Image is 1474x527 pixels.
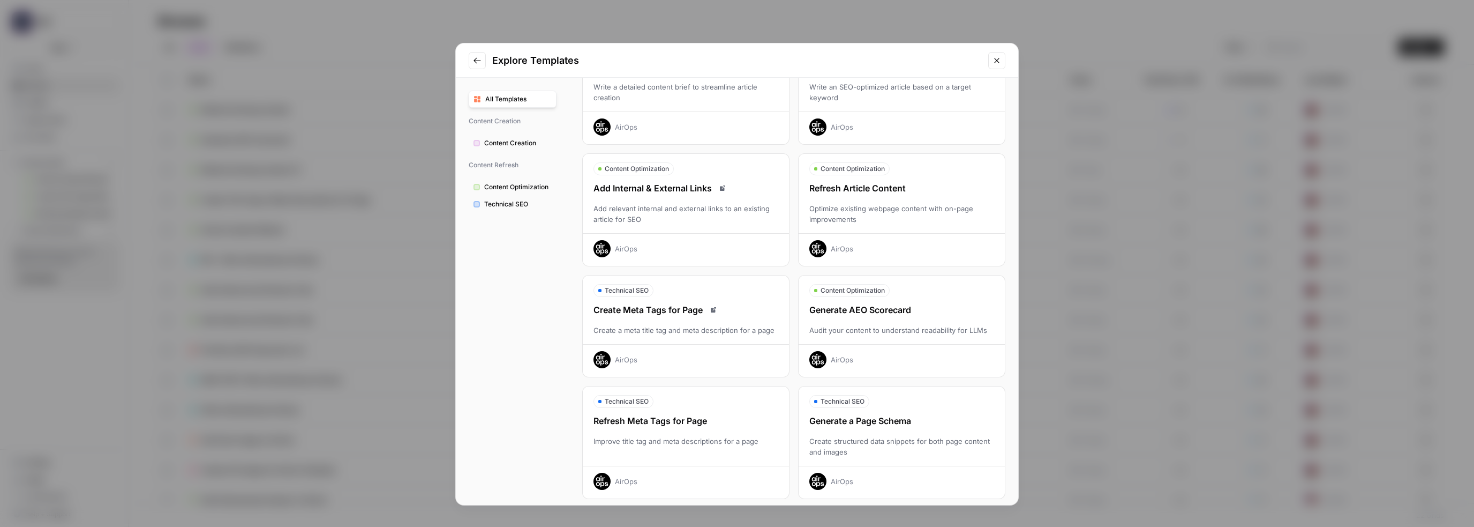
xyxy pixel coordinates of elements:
button: Close modal [988,52,1005,69]
div: Improve title tag and meta descriptions for a page [583,436,789,457]
button: Content OptimizationGenerate AEO ScorecardAudit your content to understand readability for LLMsAi... [798,275,1005,377]
span: Content Creation [484,138,552,148]
span: Content Refresh [469,156,556,174]
span: Technical SEO [605,286,649,295]
span: Content Optimization [484,182,552,192]
div: Generate a Page Schema [799,414,1005,427]
button: Technical SEOCreate Meta Tags for PageRead docsCreate a meta title tag and meta description for a... [582,275,789,377]
div: AirOps [615,354,637,365]
div: AirOps [831,476,853,487]
button: Go to previous step [469,52,486,69]
div: Generate AEO Scorecard [799,303,1005,316]
button: Technical SEORefresh Meta Tags for PageImprove title tag and meta descriptions for a pageAirOps [582,386,789,499]
button: Content OptimizationAdd Internal & External LinksRead docsAdd relevant internal and external link... [582,153,789,266]
div: AirOps [831,354,853,365]
div: AirOps [615,122,637,132]
a: Read docs [707,303,720,316]
button: Content Optimization [469,179,556,196]
div: Audit your content to understand readability for LLMs [799,325,1005,336]
button: Content Creation [469,135,556,152]
div: Refresh Meta Tags for Page [583,414,789,427]
div: Create structured data snippets for both page content and images [799,436,1005,457]
span: All Templates [485,94,552,104]
div: Optimize existing webpage content with on-page improvements [799,203,1005,225]
h2: Explore Templates [492,53,982,68]
div: Create Meta Tags for Page [583,303,789,316]
div: Create a meta title tag and meta description for a page [583,325,789,336]
span: Technical SEO [605,397,649,406]
button: All Templates [469,91,556,108]
div: AirOps [831,122,853,132]
div: AirOps [615,476,637,487]
button: Write a detailed content brief to streamline article creationAirOps [582,32,789,145]
button: Write an SEO-optimized article based on a target keywordAirOps [798,32,1005,145]
div: Add relevant internal and external links to an existing article for SEO [583,203,789,225]
span: Content Optimization [821,164,885,174]
span: Technical SEO [484,199,552,209]
a: Read docs [716,182,729,195]
div: AirOps [831,243,853,254]
div: Write an SEO-optimized article based on a target keyword [799,81,1005,103]
div: Add Internal & External Links [583,182,789,195]
span: Content Optimization [605,164,669,174]
button: Technical SEO [469,196,556,213]
button: Content OptimizationRefresh Article ContentOptimize existing webpage content with on-page improve... [798,153,1005,266]
div: Refresh Article Content [799,182,1005,195]
span: Technical SEO [821,397,864,406]
div: Write a detailed content brief to streamline article creation [583,81,789,103]
span: Content Creation [469,112,556,130]
button: Technical SEOGenerate a Page SchemaCreate structured data snippets for both page content and imag... [798,386,1005,499]
span: Content Optimization [821,286,885,295]
div: AirOps [615,243,637,254]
